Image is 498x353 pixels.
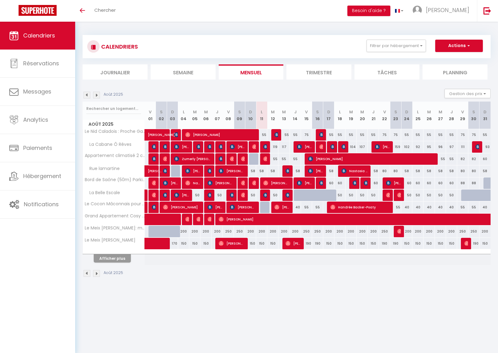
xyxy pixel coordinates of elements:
span: [PERSON_NAME] [163,153,167,165]
div: 55 [435,153,446,165]
div: 60 [435,177,446,189]
span: [PERSON_NAME] & [263,177,289,189]
span: Nastasia Caliop [341,165,367,177]
div: 55 [457,202,468,213]
div: 55 [278,153,290,165]
th: 27 [435,102,446,129]
div: 88 [457,177,468,189]
a: [PERSON_NAME] [145,129,156,141]
div: 250 [468,226,479,237]
div: 80 [457,165,468,177]
span: [PERSON_NAME] [185,129,256,141]
abbr: D [171,109,174,115]
div: 50 [368,190,379,201]
abbr: J [294,109,297,115]
span: [PERSON_NAME] [386,177,401,189]
div: 58 [368,165,379,177]
div: 200 [446,226,457,237]
div: 200 [435,226,446,237]
div: 60 [412,177,423,189]
div: 200 [200,226,212,237]
th: 02 [156,102,167,129]
div: 60 [423,177,435,189]
span: [PERSON_NAME] [263,189,267,201]
span: Appartement climatisé 2 chambres [GEOGRAPHIC_DATA] [84,153,146,158]
div: 96 [435,141,446,153]
span: [PERSON_NAME] [163,177,178,189]
div: 55 [267,153,278,165]
span: [PERSON_NAME] [319,129,323,141]
div: 50 [245,190,256,201]
div: 55 [412,129,423,141]
div: 55 [323,129,334,141]
span: [PERSON_NAME] [148,126,176,137]
span: Le Meix [PERSON_NAME]: maison de vigneron [84,226,146,230]
span: Notifications [24,200,59,208]
div: 200 [267,226,278,237]
div: 50 [435,190,446,201]
li: Planning [423,64,487,80]
abbr: J [216,109,218,115]
div: 55 [290,153,301,165]
div: 55 [301,202,312,213]
div: 200 [278,226,290,237]
div: 58 [267,165,278,177]
span: [PERSON_NAME] [174,141,189,153]
span: [PERSON_NAME] [152,141,156,153]
div: 107 [357,141,368,153]
abbr: L [183,109,185,115]
div: 250 [223,226,234,237]
th: 23 [390,102,401,129]
div: 75 [379,129,390,141]
span: Calendriers [23,32,55,39]
span: Réservations [23,59,59,67]
span: [PERSON_NAME] [274,201,289,213]
div: 80 [379,165,390,177]
span: Lamring Lamring [185,213,189,225]
span: [PERSON_NAME] [219,165,245,177]
span: [PERSON_NAME] [219,238,245,249]
button: Besoin d'aide ? [347,6,390,16]
div: 55 [435,129,446,141]
div: 40 [401,202,412,213]
li: Journalier [83,64,148,80]
th: 09 [234,102,245,129]
span: [PERSON_NAME] [252,177,256,189]
th: 10 [245,102,256,129]
div: 200 [334,226,346,237]
span: [PERSON_NAME] [163,201,200,213]
div: 58 [323,165,334,177]
abbr: M [271,109,275,115]
span: [PERSON_NAME] [426,6,469,14]
div: 75 [390,129,401,141]
span: Zumerly [PERSON_NAME] [174,153,211,165]
div: 55 [256,129,267,141]
span: [PERSON_NAME] [163,189,167,201]
span: Paiements [23,144,52,152]
span: [PERSON_NAME] [330,141,334,153]
div: 55 [357,129,368,141]
div: 50 [412,190,423,201]
span: Nahuel Di Pierro [185,177,200,189]
div: 50 [334,190,346,201]
span: [PERSON_NAME] [230,189,234,201]
div: 55 [390,202,401,213]
span: [DEMOGRAPHIC_DATA][PERSON_NAME] [152,189,156,201]
div: 200 [212,226,223,237]
span: [PERSON_NAME] [308,153,434,165]
div: 40 [412,202,423,213]
th: 08 [223,102,234,129]
div: 58 [446,165,457,177]
div: 200 [357,226,368,237]
span: [PERSON_NAME] LE CLOIREC [152,153,156,165]
a: Jaqueline Half [145,190,148,201]
div: 150 [200,238,212,249]
abbr: S [160,109,163,115]
span: [PERSON_NAME] [252,141,256,153]
div: 60 [334,177,346,189]
div: 60 [368,177,379,189]
div: 55 [401,129,412,141]
h3: CALENDRIERS [100,40,138,54]
button: Gestion des prix [444,89,491,98]
span: [PERSON_NAME] [375,141,390,153]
